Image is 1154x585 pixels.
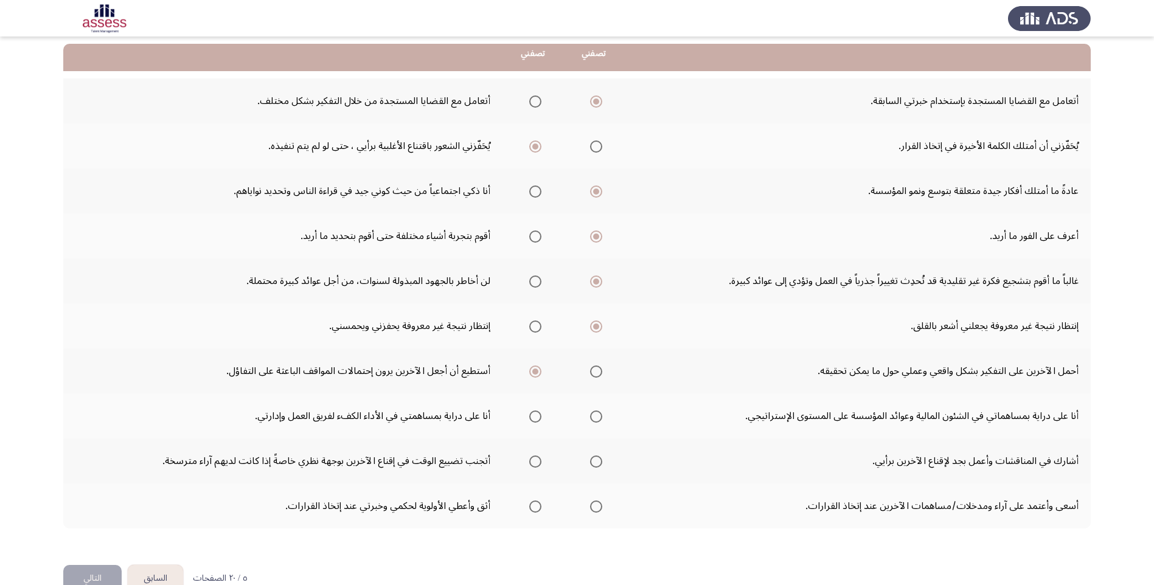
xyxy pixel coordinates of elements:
mat-radio-group: Select an option [524,406,541,426]
td: عادةً ما أمتلك أفكار جيدة متعلقة بتوسع ونمو المؤسسة. [624,168,1091,213]
mat-radio-group: Select an option [585,271,602,291]
td: يُحَفّزني أن أمتلك الكلمة الأخيرة في إتخاذ القرار. [624,123,1091,168]
td: أقوم بتجربة أشياء مختلفة حتى أقوم بتحديد ما أريد. [63,213,502,258]
td: إنتظار نتيجة غير معروفة يحفزني ويحمسني. [63,303,502,348]
td: أشارك في المناقشات وأعمل بجد لإقناع الآخرين برأيي. [624,438,1091,483]
td: أثق وأعطي الأولوية لحكمي وخبرتي عند إتخاذ القرارات. [63,483,502,528]
mat-radio-group: Select an option [524,271,541,291]
td: أحمل الآخرين على التفكير بشكل واقعي وعملي حول ما يمكن تحقيقه. [624,348,1091,393]
mat-radio-group: Select an option [524,361,541,381]
mat-radio-group: Select an option [524,496,541,516]
mat-radio-group: Select an option [585,361,602,381]
td: أستطيع أن أجعل الآخرين يرون إحتمالات المواقف الباعثة على التفاؤل. [63,348,502,393]
mat-radio-group: Select an option [524,181,541,201]
p: ٥ / ٢٠ الصفحات [193,573,248,584]
mat-radio-group: Select an option [524,451,541,471]
mat-radio-group: Select an option [585,451,602,471]
td: أنا على دراية بمساهمتي في الأداء الكفء لفريق العمل وإدارتي. [63,393,502,438]
mat-radio-group: Select an option [524,226,541,246]
img: Assess Talent Management logo [1008,1,1091,35]
td: أتعامل مع القضايا المستجدة من خلال التفكير بشكل مختلف. [63,78,502,123]
img: Assessment logo of Potentiality Assessment R2 (EN/AR) [63,1,146,35]
td: أعرف على الفور ما أريد. [624,213,1091,258]
mat-radio-group: Select an option [585,406,602,426]
mat-radio-group: Select an option [585,136,602,156]
td: يُحَفّزني الشعور باقتناع الأغلبية برأيي ، حتى لو لم يتم تنفيذه. [63,123,502,168]
mat-radio-group: Select an option [585,316,602,336]
td: أنا على دراية بمساهماتي في الشئون المالية وعوائد المؤسسة على المستوى الإستراتيجي. [624,393,1091,438]
td: أسعى وأعتمد على آراء ومدخلات/مساهمات الآخرين عند إتخاذ القرارات. [624,483,1091,528]
th: تصفني [563,36,624,71]
mat-radio-group: Select an option [585,181,602,201]
mat-radio-group: Select an option [524,316,541,336]
mat-radio-group: Select an option [585,91,602,111]
th: تصفني [502,36,563,71]
mat-radio-group: Select an option [524,91,541,111]
mat-radio-group: Select an option [524,136,541,156]
td: غالباً ما أقوم بتشجيع فكرة غير تقليدية قد تُحدِث تغييراً جذرياً في العمل وتؤدي إلى عوائد كبيرة. [624,258,1091,303]
mat-radio-group: Select an option [585,226,602,246]
mat-radio-group: Select an option [585,496,602,516]
td: أنا ذكي اجتماعياً من حيث كوني جيد في قراءة الناس وتحديد نواياهم. [63,168,502,213]
td: لن أخاطر بالجهود المبذولة لسنوات، من أجل عوائد كبيرة محتملة. [63,258,502,303]
td: أتجنب تضييع الوقت في إقناع الآخرين بوجهة نظري خاصةً إذا كانت لديهم آراء مترسخة. [63,438,502,483]
td: أتعامل مع القضايا المستجدة بإستخدام خبرتي السابقة. [624,78,1091,123]
td: إنتظار نتيجة غير معروفة يجعلني أشعر بالقلق. [624,303,1091,348]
